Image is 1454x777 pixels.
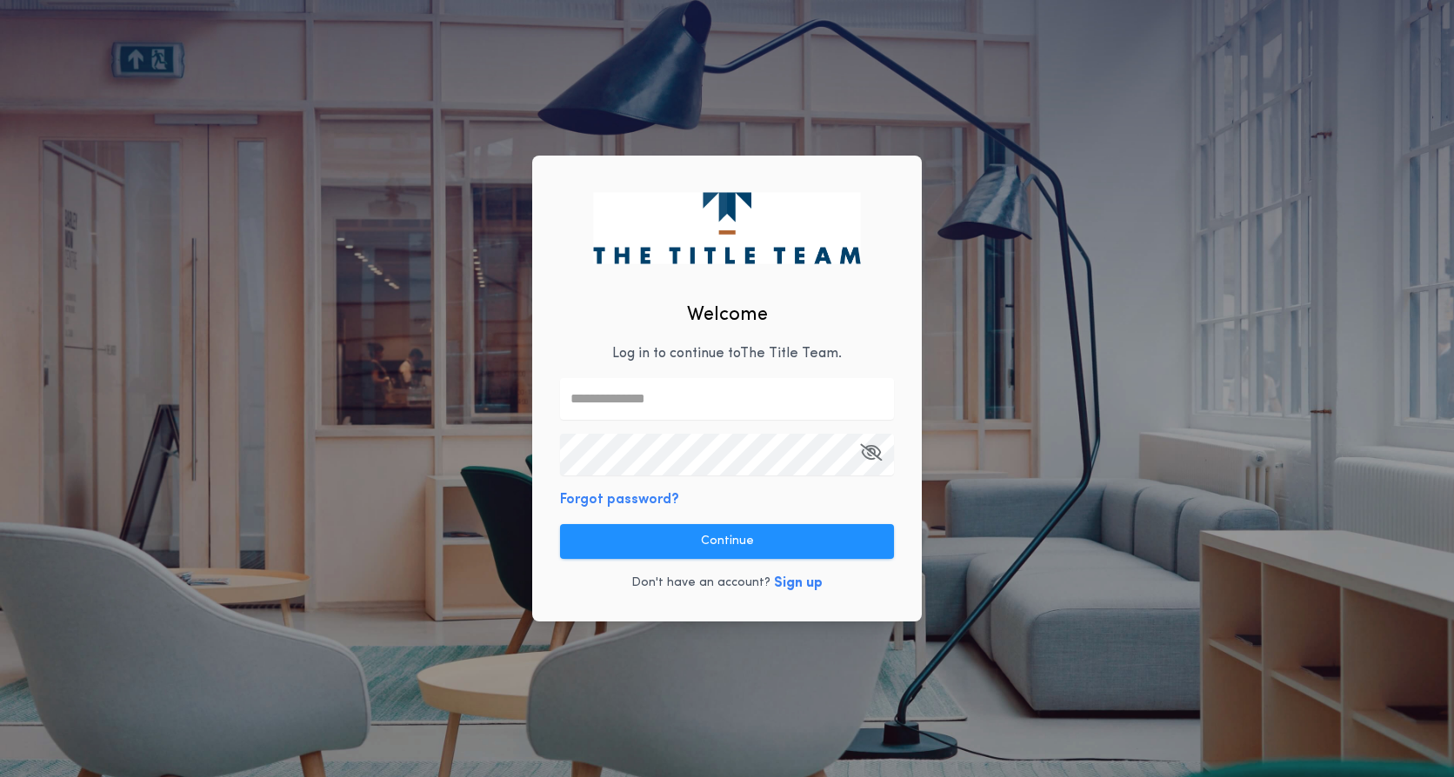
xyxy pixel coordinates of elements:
[687,301,768,329] h2: Welcome
[774,573,823,594] button: Sign up
[612,343,842,364] p: Log in to continue to The Title Team .
[631,574,770,592] p: Don't have an account?
[560,524,894,559] button: Continue
[593,192,860,263] img: logo
[560,489,679,510] button: Forgot password?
